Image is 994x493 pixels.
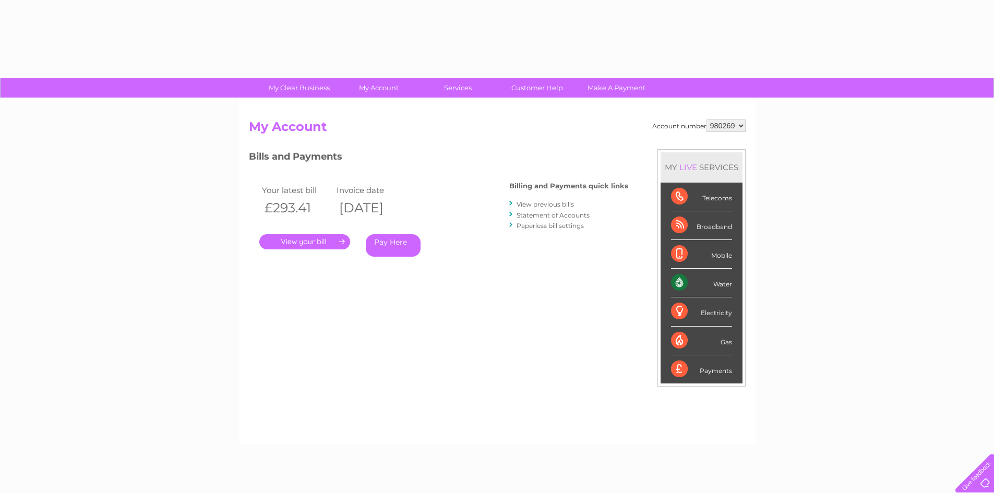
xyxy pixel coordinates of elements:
a: View previous bills [517,200,574,208]
h2: My Account [249,119,746,139]
div: Water [671,269,732,297]
div: MY SERVICES [661,152,742,182]
a: . [259,234,350,249]
div: Broadband [671,211,732,240]
a: Pay Here [366,234,421,257]
td: Your latest bill [259,183,334,197]
div: LIVE [677,162,699,172]
div: Electricity [671,297,732,326]
a: My Clear Business [256,78,342,98]
div: Mobile [671,240,732,269]
div: Gas [671,327,732,355]
a: My Account [336,78,422,98]
div: Payments [671,355,732,383]
div: Account number [652,119,746,132]
h3: Bills and Payments [249,149,628,167]
a: Make A Payment [573,78,660,98]
a: Statement of Accounts [517,211,590,219]
h4: Billing and Payments quick links [509,182,628,190]
a: Services [415,78,501,98]
a: Paperless bill settings [517,222,584,230]
a: Customer Help [494,78,580,98]
th: [DATE] [334,197,409,219]
td: Invoice date [334,183,409,197]
div: Telecoms [671,183,732,211]
th: £293.41 [259,197,334,219]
